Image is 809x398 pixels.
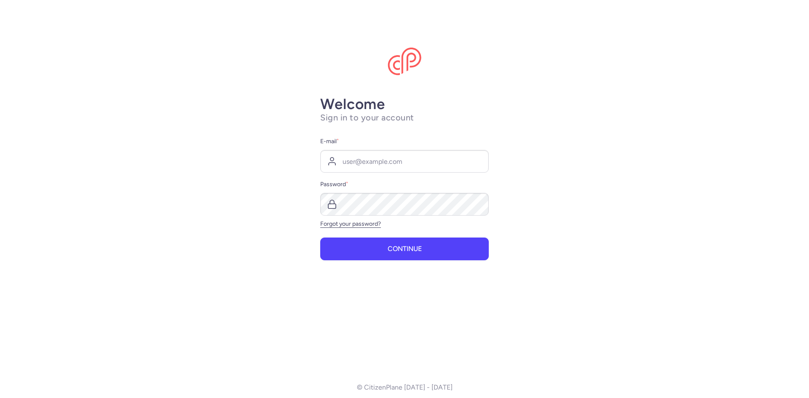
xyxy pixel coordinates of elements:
[320,220,381,227] a: Forgot your password?
[320,136,489,147] label: E-mail
[320,150,489,173] input: user@example.com
[320,238,489,260] button: Continue
[388,48,421,75] img: CitizenPlane logo
[320,95,385,113] strong: Welcome
[320,179,489,190] label: Password
[388,245,422,253] span: Continue
[320,112,489,123] h1: Sign in to your account
[357,384,453,391] p: © CitizenPlane [DATE] - [DATE]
